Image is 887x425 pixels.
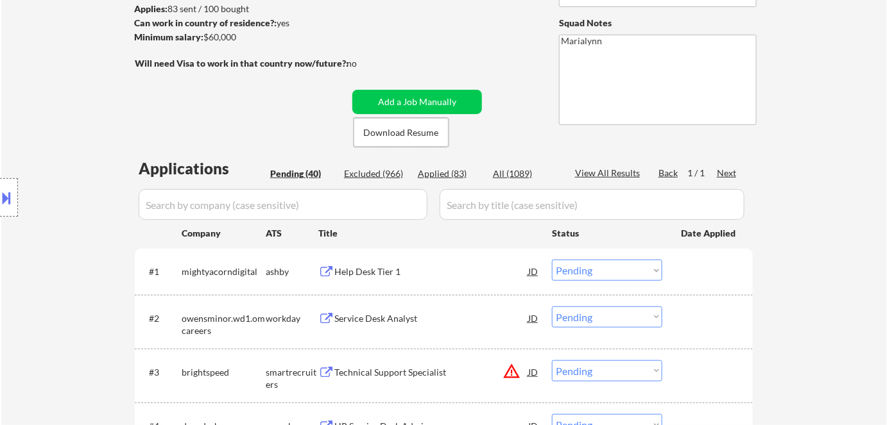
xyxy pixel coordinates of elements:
div: Title [318,227,540,240]
div: Status [552,221,662,244]
div: no [347,57,383,70]
div: Help Desk Tier 1 [334,265,528,278]
div: All (1089) [493,167,557,180]
div: brightspeed [182,366,266,379]
button: Download Resume [354,118,449,147]
div: Excluded (966) [344,167,408,180]
button: warning_amber [503,362,521,380]
div: ashby [266,265,318,278]
div: Technical Support Specialist [334,366,528,379]
div: $60,000 [134,31,348,44]
strong: Minimum salary: [134,31,203,42]
strong: Applies: [134,3,168,14]
div: smartrecruiters [266,366,318,391]
div: Date Applied [681,227,737,240]
div: JD [527,360,540,383]
div: yes [134,17,344,29]
button: Add a Job Manually [352,90,482,114]
div: Back [659,167,679,179]
div: Pending (40) [270,167,334,180]
div: Service Desk Analyst [334,312,528,325]
div: Squad Notes [559,17,757,29]
div: Next [717,167,737,179]
div: JD [527,260,540,283]
input: Search by title (case sensitive) [440,189,745,220]
div: JD [527,306,540,329]
div: Applied (83) [418,167,482,180]
div: View All Results [575,167,644,179]
strong: Can work in country of residence?: [134,17,277,28]
div: #3 [149,366,171,379]
div: #2 [149,312,171,325]
div: 83 sent / 100 bought [134,3,348,15]
div: owensminor.wd1.omcareers [182,312,266,337]
div: workday [266,312,318,325]
div: 1 / 1 [687,167,717,179]
div: ATS [266,227,318,240]
strong: Will need Visa to work in that country now/future?: [135,58,349,69]
input: Search by company (case sensitive) [139,189,427,220]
